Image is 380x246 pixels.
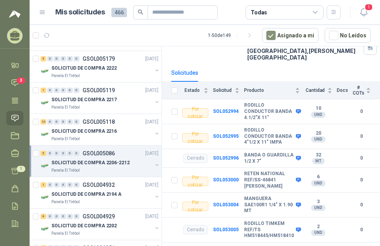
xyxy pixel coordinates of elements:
span: 466 [111,8,127,17]
div: UND [311,136,325,142]
div: Cerrado [183,225,208,234]
p: SOLICITUD DE COMPRA 2194 A [51,191,121,198]
div: Por cotizar [182,177,208,186]
span: # COTs [353,85,364,96]
button: No Leídos [325,28,371,43]
div: 0 [67,214,73,219]
div: 0 [47,151,53,156]
a: SOL053004 [213,202,239,207]
a: 6 0 0 0 0 0 GSOL004929[DATE] Company LogoSOLICITUD DE COMPRA 2202Panela El Trébol [40,212,160,237]
a: SOL052995 [213,134,239,139]
b: RODILLO CONDUCTOR BANDA 4.1/2"X 11" [244,102,294,121]
div: UND [311,205,325,211]
p: Panela El Trébol [51,104,80,111]
b: 0 [353,201,371,209]
div: 0 [47,56,53,61]
div: 0 [54,119,60,125]
p: [DATE] [145,118,158,126]
b: RODILLO TIMKEM REF/TS HM518445/HM518410 [244,221,294,239]
th: Cantidad [304,82,337,99]
b: SOL053000 [213,177,239,183]
div: UND [311,180,325,186]
div: 1 - 50 de 149 [208,29,256,42]
p: [DATE] [145,213,158,220]
div: 0 [67,56,73,61]
th: Producto [244,82,304,99]
div: 0 [74,119,79,125]
span: Producto [244,88,294,93]
b: MANGUERA SAE100R1 1/4" X 1.90 MT [244,196,294,214]
p: SOLICITUD DE COMPRA 2216 [51,128,117,135]
p: GSOL004932 [83,182,115,188]
div: 5 [40,56,46,61]
div: 0 [74,214,79,219]
div: 0 [74,151,79,156]
a: 1 0 0 0 0 0 GSOL004932[DATE] Company LogoSOLICITUD DE COMPRA 2194 APanela El Trébol [40,180,160,205]
div: 0 [74,182,79,188]
b: 20 [304,130,332,137]
div: 0 [60,182,66,188]
b: 0 [353,108,371,115]
th: Docs [337,82,353,99]
div: 0 [60,214,66,219]
span: search [138,9,143,15]
img: Company Logo [40,224,50,234]
p: [DATE] [145,181,158,189]
b: 10 [304,105,332,112]
p: [DATE] [145,87,158,94]
div: 0 [67,151,73,156]
p: SOLICITUD DE COMPRA 2202 [51,222,117,230]
img: Company Logo [40,193,50,202]
b: 3 [304,199,332,205]
div: Por cotizar [182,202,208,211]
div: Cerrado [183,154,208,163]
a: 1 0 0 0 0 0 GSOL005119[DATE] Company LogoSOLICITUD DE COMPRA 2217Panela El Trébol [40,86,160,111]
b: 0 [353,133,371,140]
div: 0 [74,56,79,61]
p: GSOL005179 [83,56,115,61]
div: 0 [60,56,66,61]
span: Solicitud [213,88,233,93]
b: SOL052996 [213,155,239,161]
span: Cantidad [304,88,326,93]
div: UND [311,112,325,118]
p: GSOL005119 [83,88,115,93]
a: SOL053005 [213,227,239,232]
div: 0 [67,119,73,125]
div: Todas [251,8,267,17]
img: Company Logo [40,161,50,170]
b: 2 [304,224,332,230]
div: 1 [40,182,46,188]
div: Por cotizar [182,133,208,142]
p: SOLICITUD DE COMPRA 2217 [51,96,117,104]
p: Panela El Trébol [51,199,80,205]
div: 0 [54,151,60,156]
p: SOLICITUD DE COMPRA 2222 [51,65,117,72]
div: 0 [54,214,60,219]
p: GSOL004929 [83,214,115,219]
div: 0 [54,182,60,188]
div: Solicitudes [171,69,198,77]
h1: Mis solicitudes [55,7,105,18]
a: 5 0 0 0 0 0 GSOL005179[DATE] Company LogoSOLICITUD DE COMPRA 2222Panela El Trébol [40,54,160,79]
p: GSOL005086 [83,151,115,156]
b: 0 [353,155,371,162]
span: Estado [182,88,202,93]
div: 0 [47,88,53,93]
div: 6 [40,214,46,219]
p: VEREDA SANJON DE PIEDRA [GEOGRAPHIC_DATA] , [PERSON_NAME][GEOGRAPHIC_DATA] [247,41,361,61]
span: 1 [364,4,373,11]
p: Panela El Trébol [51,73,80,79]
img: Company Logo [40,98,50,107]
div: 0 [60,151,66,156]
a: 1 [6,164,23,178]
div: 0 [67,88,73,93]
div: 0 [47,119,53,125]
div: 0 [47,182,53,188]
div: 5 [40,151,46,156]
div: 10 [40,119,46,125]
div: UND [311,230,325,236]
